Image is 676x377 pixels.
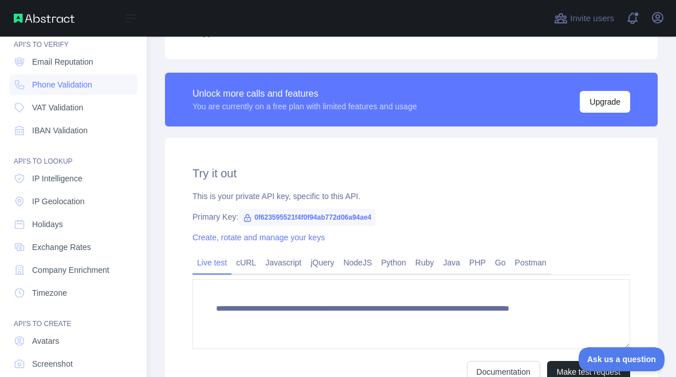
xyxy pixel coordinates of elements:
a: Company Enrichment [9,260,137,280]
div: This is your private API key, specific to this API. [192,191,630,202]
span: Company Enrichment [32,264,109,276]
a: Exchange Rates [9,237,137,257]
a: Email Reputation [9,51,137,72]
a: Avatars [9,331,137,351]
a: Javascript [261,253,306,272]
span: IP Intelligence [32,173,82,184]
span: Avatars [32,335,59,347]
a: Python [376,253,411,272]
a: Phone Validation [9,74,137,95]
a: NodeJS [339,253,376,272]
a: IBAN Validation [9,120,137,141]
span: Phone Validation [32,79,92,90]
div: API'S TO VERIFY [9,26,137,49]
a: Holidays [9,214,137,235]
span: Holidays [32,219,63,230]
span: Email Reputation [32,56,93,68]
a: PHP [465,253,490,272]
a: Java [439,253,465,272]
div: Unlock more calls and features [192,87,417,101]
a: cURL [231,253,261,272]
span: Screenshot [32,358,73,370]
a: Ruby [411,253,439,272]
span: 0f623595521f4f0f94ab772d06a94ae4 [238,209,376,226]
span: VAT Validation [32,102,83,113]
button: Upgrade [580,91,630,113]
a: Postman [510,253,551,272]
a: Go [490,253,510,272]
div: API'S TO LOOKUP [9,143,137,166]
span: Exchange Rates [32,241,91,253]
h2: Try it out [192,165,630,181]
span: Timezone [32,287,67,299]
div: API'S TO CREATE [9,305,137,328]
span: Invite users [570,12,614,25]
a: Screenshot [9,354,137,374]
a: IP Geolocation [9,191,137,212]
span: IP Geolocation [32,196,85,207]
div: You are currently on a free plan with limited features and usage [192,101,417,112]
a: Create, rotate and manage your keys [192,233,325,242]
span: IBAN Validation [32,125,88,136]
a: Live test [192,253,231,272]
button: Invite users [552,9,616,27]
a: VAT Validation [9,97,137,118]
a: IP Intelligence [9,168,137,189]
div: Primary Key: [192,211,630,223]
iframe: Toggle Customer Support [579,347,665,371]
img: Abstract API [14,14,74,23]
a: jQuery [306,253,339,272]
a: Timezone [9,283,137,303]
